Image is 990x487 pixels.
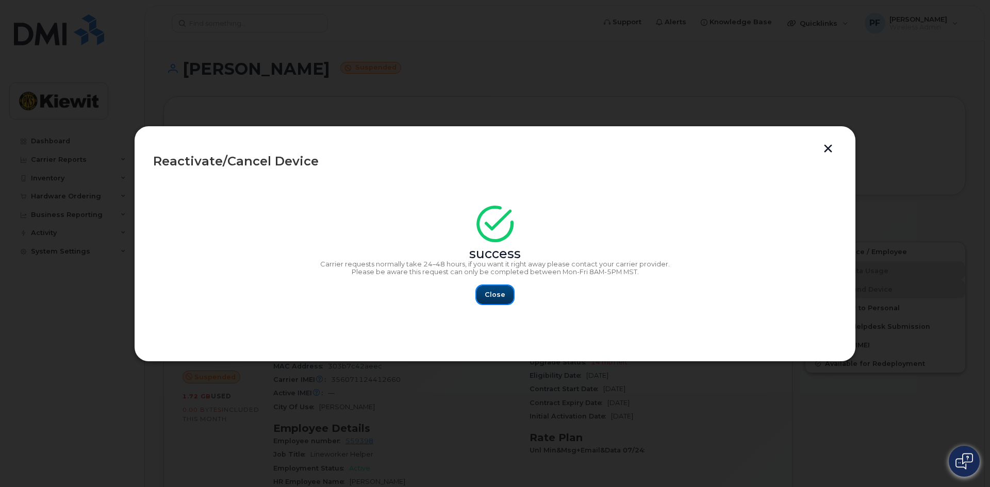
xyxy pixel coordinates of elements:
[476,286,514,304] button: Close
[485,290,505,299] span: Close
[153,260,837,268] p: Carrier requests normally take 24–48 hours, if you want it right away please contact your carrier...
[955,453,973,469] img: Open chat
[153,250,837,258] div: success
[153,155,837,167] div: Reactivate/Cancel Device
[153,268,837,276] p: Please be aware this request can only be completed between Mon-Fri 8AM-5PM MST.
